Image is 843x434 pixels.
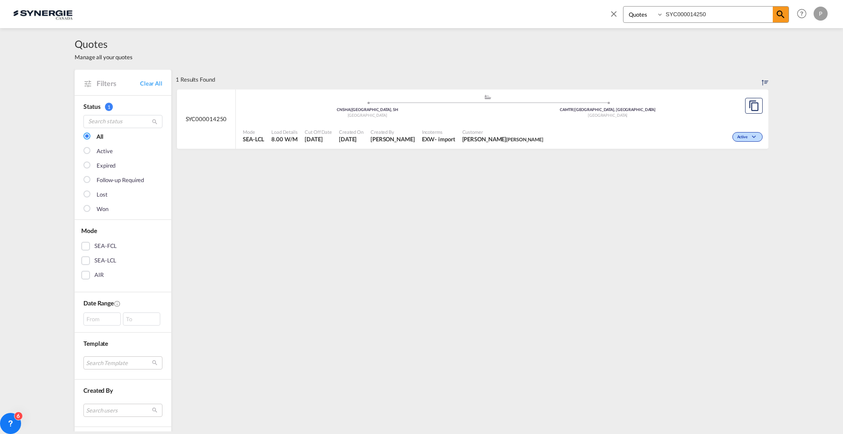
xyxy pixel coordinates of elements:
[462,135,543,143] span: Marilyn Cantin François Lambert
[186,115,227,123] span: SYC000014250
[83,312,121,326] div: From
[75,37,133,51] span: Quotes
[339,129,364,135] span: Created On
[83,340,108,347] span: Template
[151,118,158,125] md-icon: icon-magnify
[422,129,455,135] span: Incoterms
[83,115,162,128] input: Search status
[422,135,435,143] div: EXW
[435,135,455,143] div: - import
[140,79,162,87] a: Clear All
[13,4,72,24] img: 1f56c880d42311ef80fc7dca854c8e59.png
[97,190,108,199] div: Lost
[745,98,763,114] button: Copy Quote
[243,135,264,143] span: SEA-LCL
[83,299,114,307] span: Date Range
[483,95,493,99] md-icon: assets/icons/custom/ship-fill.svg
[506,136,543,142] span: [PERSON_NAME]
[243,129,264,135] span: Mode
[97,147,112,156] div: Active
[83,387,113,394] span: Created By
[609,9,619,18] md-icon: icon-close
[97,176,144,185] div: Follow-up Required
[97,133,103,141] div: All
[75,53,133,61] span: Manage all your quotes
[350,107,352,112] span: |
[271,129,298,135] span: Load Details
[573,107,575,112] span: |
[814,7,828,21] div: P
[422,135,455,143] div: EXW import
[588,113,627,118] span: [GEOGRAPHIC_DATA]
[83,312,162,326] span: From To
[176,70,215,89] div: 1 Results Found
[81,256,165,265] md-checkbox: SEA-LCL
[81,227,97,234] span: Mode
[114,300,121,307] md-icon: Created On
[732,132,763,142] div: Change Status Here
[775,9,786,20] md-icon: icon-magnify
[737,134,750,140] span: Active
[105,103,113,111] span: 1
[749,100,759,111] md-icon: assets/icons/custom/copyQuote.svg
[462,129,543,135] span: Customer
[794,6,814,22] div: Help
[94,271,104,280] div: AIR
[305,135,332,143] span: 21 Aug 2025
[177,90,768,149] div: SYC000014250 assets/icons/custom/ship-fill.svgassets/icons/custom/roll-o-plane.svgOriginShanghai,...
[371,129,415,135] span: Created By
[762,70,768,89] div: Sort by: Created On
[794,6,809,21] span: Help
[83,102,162,111] div: Status 1
[271,136,297,143] span: 8.00 W/M
[97,161,115,170] div: Expired
[83,103,100,110] span: Status
[97,79,140,88] span: Filters
[81,242,165,251] md-checkbox: SEA-FCL
[339,135,364,143] span: 21 Aug 2025
[773,7,789,22] span: icon-magnify
[94,256,116,265] div: SEA-LCL
[305,129,332,135] span: Cut Off Date
[663,7,773,22] input: Enter Quotation Number
[750,135,760,140] md-icon: icon-chevron-down
[123,312,160,326] div: To
[81,271,165,280] md-checkbox: AIR
[609,6,623,27] span: icon-close
[94,242,117,251] div: SEA-FCL
[337,107,398,112] span: CNSHA [GEOGRAPHIC_DATA], SH
[560,107,656,112] span: CAMTR [GEOGRAPHIC_DATA], [GEOGRAPHIC_DATA]
[97,205,108,214] div: Won
[348,113,387,118] span: [GEOGRAPHIC_DATA]
[371,135,415,143] span: Pablo Gomez Saldarriaga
